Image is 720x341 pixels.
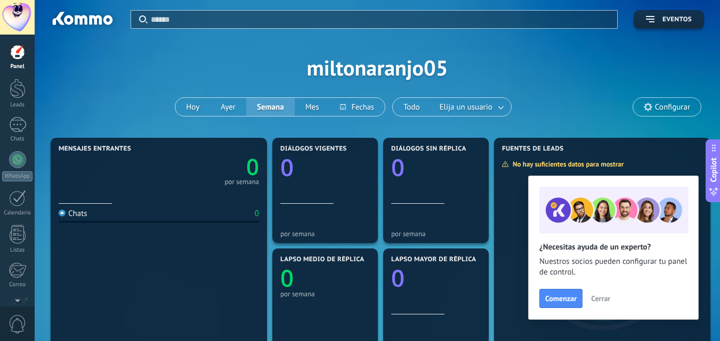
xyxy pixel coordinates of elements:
[662,16,692,23] span: Eventos
[393,98,431,116] button: Todo
[539,289,583,308] button: Comenzar
[2,210,33,217] div: Calendario
[224,179,259,185] div: por semana
[175,98,210,116] button: Hoy
[59,145,131,153] span: Mensajes entrantes
[591,295,610,302] span: Cerrar
[2,63,33,70] div: Panel
[329,98,384,116] button: Fechas
[501,160,631,169] div: No hay suficientes datos para mostrar
[280,230,370,238] div: por semana
[539,242,687,252] h2: ¿Necesitas ayuda de un experto?
[586,290,615,306] button: Cerrar
[295,98,330,116] button: Mes
[280,256,365,263] span: Lapso medio de réplica
[2,102,33,109] div: Leads
[655,103,690,112] span: Configurar
[210,98,246,116] button: Ayer
[391,256,476,263] span: Lapso mayor de réplica
[545,295,577,302] span: Comenzar
[708,157,719,182] span: Copilot
[438,100,495,114] span: Elija un usuario
[280,145,347,153] span: Diálogos vigentes
[280,151,294,183] text: 0
[59,210,66,217] img: Chats
[391,145,466,153] span: Diálogos sin réplica
[431,98,511,116] button: Elija un usuario
[2,281,33,288] div: Correo
[159,152,259,182] a: 0
[2,247,33,254] div: Listas
[539,256,687,278] span: Nuestros socios pueden configurar tu panel de control.
[634,10,704,29] button: Eventos
[502,145,564,153] span: Fuentes de leads
[391,151,405,183] text: 0
[59,209,87,219] div: Chats
[246,98,295,116] button: Semana
[280,290,370,298] div: por semana
[246,152,259,182] text: 0
[255,209,259,219] div: 0
[2,171,33,181] div: WhatsApp
[391,230,481,238] div: por semana
[280,262,294,294] text: 0
[2,136,33,143] div: Chats
[391,262,405,294] text: 0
